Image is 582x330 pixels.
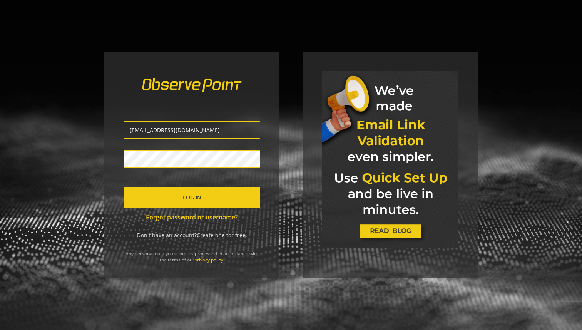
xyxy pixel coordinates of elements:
div: Any personal data you submit is processed in accordance with the terms of our . [104,251,279,278]
a: Forgot password or username? [124,213,260,222]
input: Username [124,121,260,139]
button: Log In [124,187,260,208]
a: privacy policy [194,256,223,263]
a: Create one for free [197,231,246,239]
img: marketing-banner.jpg [322,71,458,248]
span: Log In [183,191,201,204]
div: Don't have an account? . [124,231,260,239]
